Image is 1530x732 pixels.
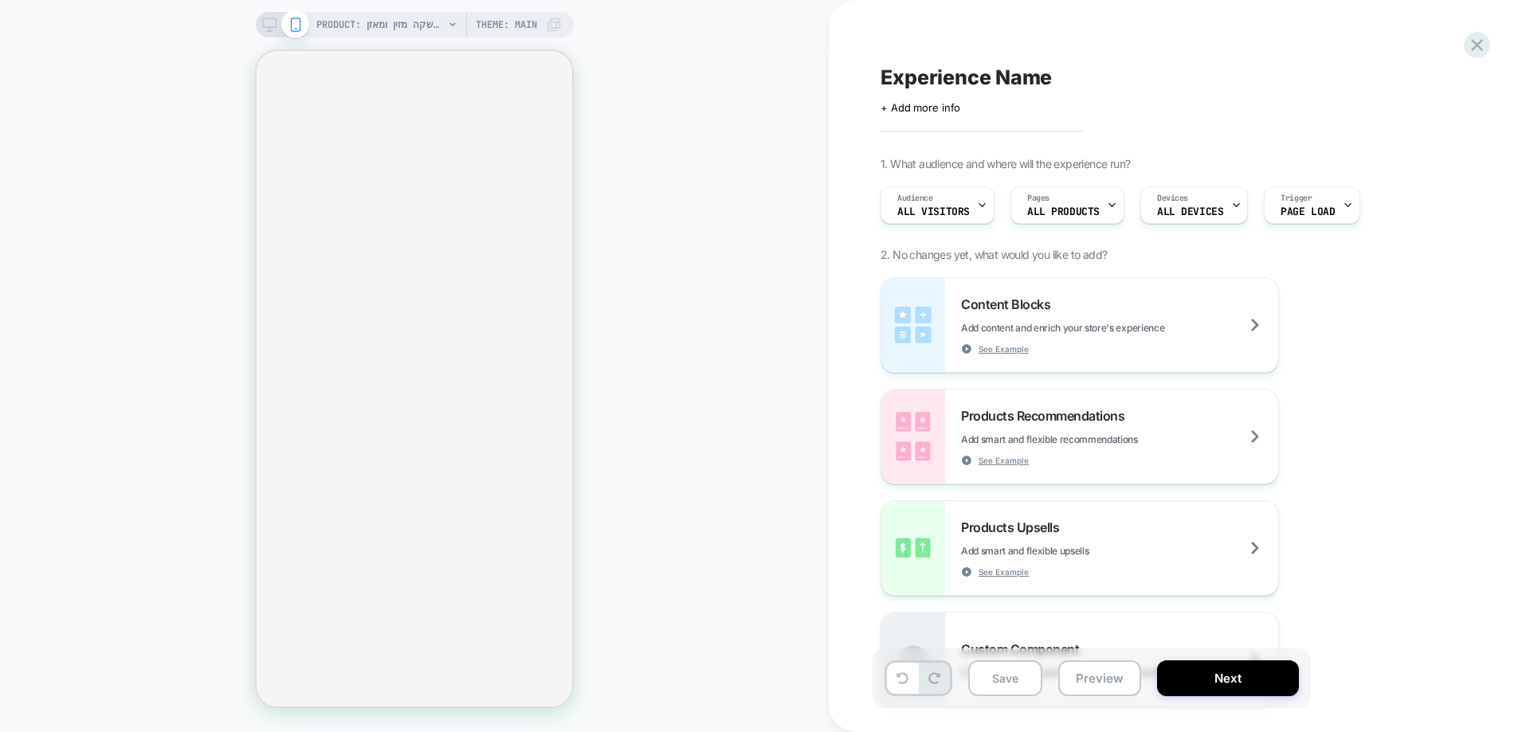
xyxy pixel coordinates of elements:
[881,157,1130,170] span: 1. What audience and where will the experience run?
[961,408,1132,424] span: Products Recommendations
[881,65,1052,89] span: Experience Name
[881,101,960,114] span: + Add more info
[1157,206,1223,217] span: ALL DEVICES
[1027,193,1049,204] span: Pages
[961,296,1058,312] span: Content Blocks
[1157,193,1188,204] span: Devices
[961,545,1168,557] span: Add smart and flexible upsells
[979,455,1029,466] span: See Example
[476,12,537,37] span: Theme: MAIN
[961,433,1218,445] span: Add smart and flexible recommendations
[961,519,1067,535] span: Products Upsells
[1281,206,1335,217] span: Page Load
[979,566,1029,577] span: See Example
[968,660,1042,696] button: Save
[961,641,1087,657] span: Custom Component
[1027,206,1100,217] span: ALL PRODUCTS
[1058,660,1141,696] button: Preview
[897,206,970,217] span: All Visitors
[1281,193,1312,204] span: Trigger
[881,248,1107,261] span: 2. No changes yet, what would you like to add?
[1157,660,1299,696] button: Next
[961,322,1244,334] span: Add content and enrich your store's experience
[979,343,1029,354] span: See Example
[897,193,933,204] span: Audience
[316,12,444,37] span: PRODUCT: שוקומאקה | משקה מזין ומאזן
